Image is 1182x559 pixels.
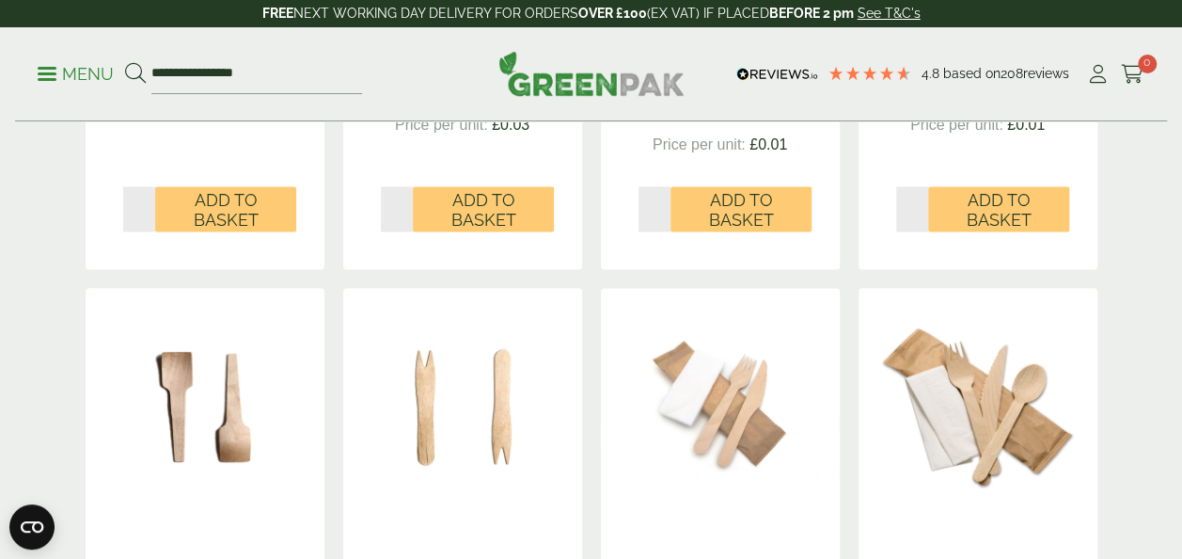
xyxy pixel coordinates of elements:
span: reviews [1023,66,1069,81]
span: Add to Basket [168,190,283,231]
span: Based on [943,66,1001,81]
span: Price per unit: [395,117,488,133]
button: Open CMP widget [9,504,55,550]
p: Menu [38,63,114,86]
span: Price per unit: [910,117,1003,133]
button: Add to Basket [670,186,812,232]
span: 208 [1001,66,1023,81]
strong: FREE [262,6,293,21]
span: Add to Basket [941,190,1056,231]
strong: BEFORE 2 pm [769,6,854,21]
img: 10140.15-High [86,288,324,523]
span: £0.01 [749,136,787,152]
strong: OVER £100 [578,6,647,21]
a: See T&C's [858,6,921,21]
a: Menu [38,63,114,82]
img: REVIEWS.io [736,68,818,81]
img: 10100.024-High [343,288,582,523]
span: Price per unit: [653,136,746,152]
button: Add to Basket [413,186,554,232]
button: Add to Basket [928,186,1069,232]
img: GreenPak Supplies [498,51,685,96]
span: Add to Basket [426,190,541,231]
i: Cart [1121,65,1144,84]
span: 4.8 [922,66,943,81]
span: 0 [1138,55,1157,73]
span: Add to Basket [684,190,798,231]
a: 0 [1121,60,1144,88]
i: My Account [1086,65,1110,84]
img: 3 in 1 wooden cutlery [601,288,840,523]
span: £0.01 [1007,117,1045,133]
img: 4 in 1 pack 2 [859,288,1097,523]
div: 4.79 Stars [827,65,912,82]
span: £0.03 [492,117,529,133]
button: Add to Basket [155,186,296,232]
